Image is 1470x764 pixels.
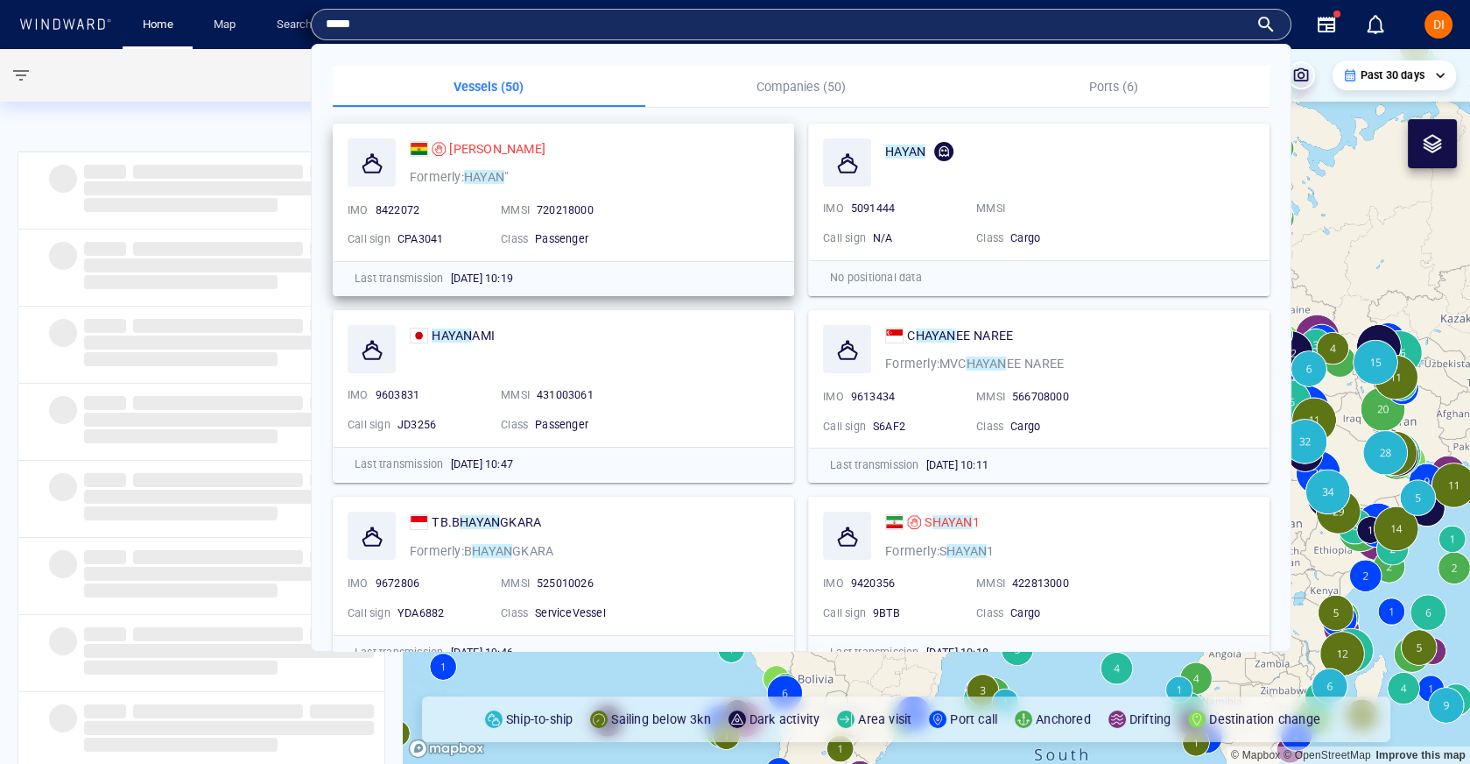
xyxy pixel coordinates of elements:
[1129,709,1171,730] p: Drifting
[464,170,509,184] span: HAYAN "
[348,576,369,591] p: IMO
[537,388,594,401] span: 431003061
[49,165,77,193] span: ‌
[823,419,866,435] p: Call sign
[355,456,443,472] p: Last transmission
[472,544,512,558] mark: HAYAN
[376,577,419,590] span: 9672806
[939,357,1064,371] span: MVCHAYANEE NAREE
[1365,14,1386,35] div: Notification center
[84,704,126,718] span: ‌
[830,270,1248,286] p: No positional data
[885,353,1064,374] p: Formerly:
[348,231,390,247] p: Call sign
[925,512,979,533] span: SHAYAN 1
[823,576,844,591] p: IMO
[987,544,994,558] span: 1
[84,198,278,212] span: ‌
[84,567,374,581] span: ‌
[84,627,126,641] span: ‌
[464,544,472,558] span: B
[84,396,126,410] span: ‌
[858,709,911,730] p: Area visit
[501,576,530,591] p: MMSI
[873,420,905,433] span: S6AF2
[84,661,278,675] span: ‌
[84,181,374,195] span: ‌
[49,396,77,424] span: ‌
[1010,419,1115,435] div: Cargo
[932,515,973,529] mark: HAYAN
[1010,605,1115,621] div: Cargo
[84,721,374,735] span: ‌
[851,202,895,215] span: 5091444
[925,646,988,659] span: [DATE] 10:18
[506,709,573,730] p: Ship-to-ship
[1361,67,1424,83] p: Past 30 days
[432,329,472,343] mark: HAYAN
[916,329,956,343] mark: HAYAN
[133,165,303,179] span: ‌
[939,544,946,558] span: S
[84,258,374,272] span: ‌
[950,709,997,730] p: Port call
[84,506,278,520] span: ‌
[512,544,553,558] span: GKARA
[967,76,1259,97] p: Ports (6)
[976,605,1003,621] p: Class
[84,319,126,333] span: ‌
[501,387,530,403] p: MMSI
[472,329,495,343] span: AMI
[84,275,278,289] span: ‌
[973,515,980,529] span: 1
[976,201,1005,216] p: MMSI
[84,413,374,427] span: ‌
[49,473,77,501] span: ‌
[535,417,640,433] div: Passenger
[397,418,436,431] span: JD3256
[84,165,126,179] span: ‌
[207,10,249,40] a: Map
[611,709,710,730] p: Sailing below 3kn
[410,166,509,187] p: Formerly:
[130,10,186,40] button: Home
[397,232,443,245] span: CPA3041
[535,231,640,247] div: Passenger
[749,709,820,730] p: Dark activity
[501,605,528,621] p: Class
[133,550,303,564] span: ‌
[1036,709,1091,730] p: Anchored
[200,10,256,40] button: Map
[873,606,900,619] span: 9BTB
[84,336,374,350] span: ‌
[830,645,918,661] p: Last transmission
[432,512,541,533] span: TB.BHAYANGKARA
[976,230,1003,246] p: Class
[449,142,545,156] span: [PERSON_NAME]
[84,490,374,504] span: ‌
[656,76,947,97] p: Companies (50)
[851,577,895,590] span: 9420356
[84,473,126,487] span: ‌
[450,457,512,470] span: [DATE] 10:47
[1012,390,1069,403] span: 566708000
[348,387,369,403] p: IMO
[1231,749,1280,761] a: Mapbox
[49,242,77,270] span: ‌
[84,550,126,564] span: ‌
[133,704,303,718] span: ‌
[1421,7,1456,42] button: DI
[133,242,303,256] span: ‌
[929,138,953,165] div: Reported as dead vessel
[956,329,1014,343] span: EE NAREE
[501,417,528,433] p: Class
[500,515,541,529] span: GKARA
[449,138,545,159] span: SAHEL SOURO
[976,389,1005,405] p: MMSI
[49,550,77,578] span: ‌
[410,325,495,346] a: HAYANAMI
[432,325,495,346] span: HAYANAMI
[1433,18,1445,32] span: DI
[885,325,1013,346] a: CHAYANEE NAREE
[136,10,180,40] a: Home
